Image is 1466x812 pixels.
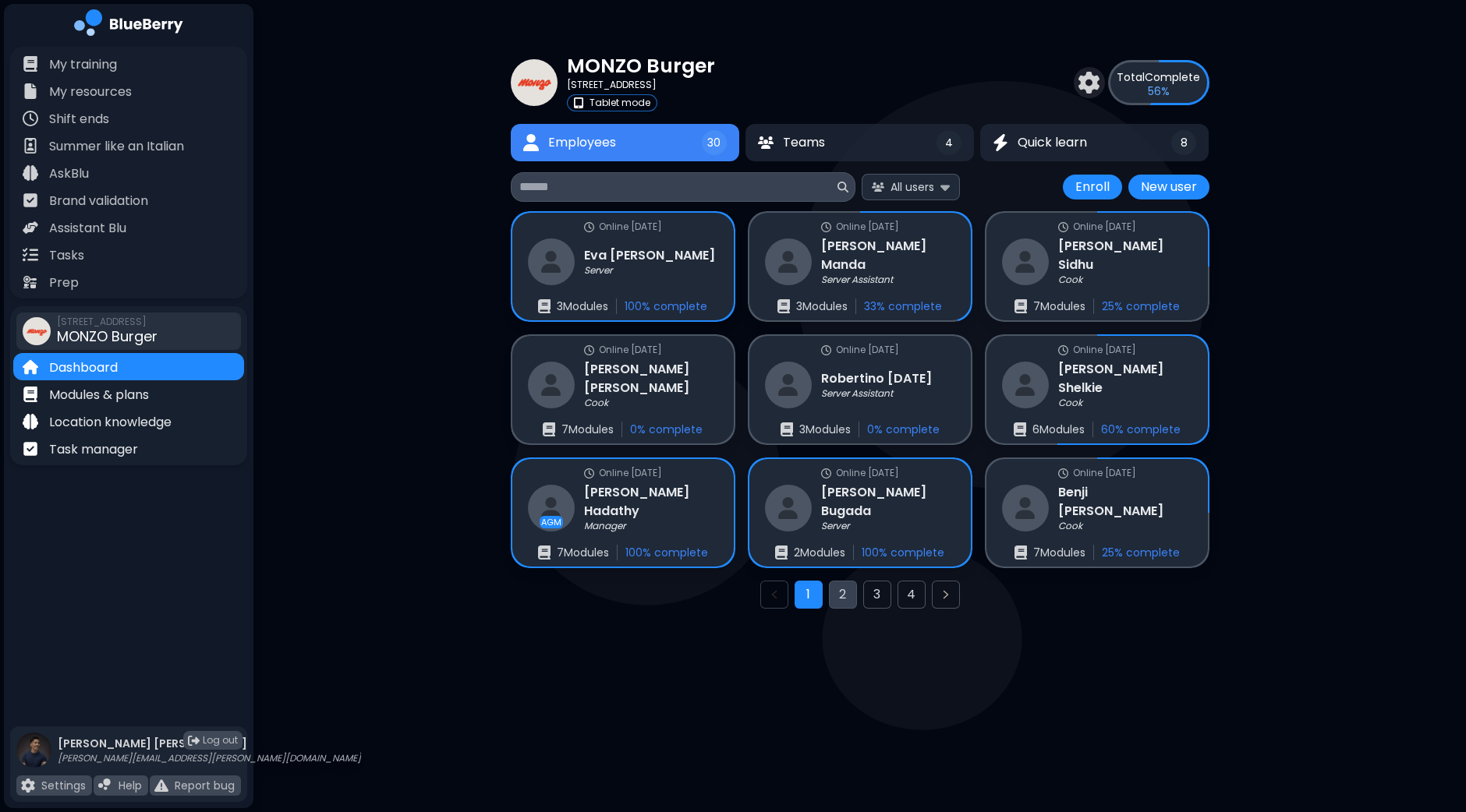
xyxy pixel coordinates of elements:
[1117,70,1200,84] p: Complete
[541,517,561,527] p: AGM
[584,468,594,478] img: online status
[1063,175,1122,199] button: Enroll
[528,362,575,408] img: restaurant
[584,397,608,409] p: Cook
[23,359,38,375] img: file icon
[1033,545,1085,560] p: 7 Module s
[1058,274,1082,286] p: Cook
[528,485,575,531] img: restaurant
[821,222,831,232] img: online status
[49,386,149,404] p: Modules & plans
[49,137,184,156] p: Summer like an Italian
[1073,467,1136,479] p: Online [DATE]
[985,211,1209,322] a: online statusOnline [DATE]restaurant[PERSON_NAME] SidhuCookenrollments7Modules25% complete
[1058,468,1068,478] img: online status
[821,520,849,532] p: Server
[1058,237,1192,274] h3: [PERSON_NAME] Sidhu
[1032,422,1085,436] p: 6 Module s
[862,545,944,560] p: 100 % complete
[836,344,899,356] p: Online [DATE]
[1181,136,1188,150] span: 8
[590,97,650,109] p: Tablet mode
[16,733,51,783] img: profile photo
[23,83,38,99] img: file icon
[796,299,848,313] p: 3 Module s
[567,94,715,111] a: tabletTablet mode
[23,247,38,263] img: file icon
[538,299,551,313] img: enrollments
[49,219,126,238] p: Assistant Blu
[748,457,972,568] a: online statusOnline [DATE]restaurant[PERSON_NAME] BugadaServerenrollments2Modules100% complete
[1033,299,1085,313] p: 7 Module s
[584,222,594,232] img: online status
[748,211,972,322] a: online statusOnline [DATE]restaurant[PERSON_NAME] MandaServer Assistantenrollments3Modules33% com...
[584,345,594,355] img: online status
[821,369,932,388] h3: Robertino [DATE]
[49,358,118,377] p: Dashboard
[584,520,625,532] p: Manager
[23,387,38,402] img: file icon
[765,362,812,408] img: restaurant
[599,344,662,356] p: Online [DATE]
[511,457,735,568] a: online statusOnline [DATE]restaurantAGM[PERSON_NAME] HadathyManagerenrollments7Modules100% complete
[57,327,158,346] span: MONZO Burger
[821,237,955,274] h3: [PERSON_NAME] Manda
[630,422,703,436] p: 0 % complete
[584,360,718,397] h3: [PERSON_NAME] [PERSON_NAME]
[1102,299,1180,313] p: 25 % complete
[891,180,934,194] span: All users
[41,778,86,793] p: Settings
[188,735,200,747] img: logout
[1078,72,1100,94] img: settings
[21,778,35,793] img: file icon
[707,136,721,150] span: 30
[23,317,51,345] img: company thumbnail
[1058,360,1192,397] h3: [PERSON_NAME] Shelkie
[557,299,608,313] p: 3 Module s
[543,422,555,436] img: enrollments
[58,736,361,750] p: [PERSON_NAME] [PERSON_NAME]
[821,387,893,400] p: Server Assistant
[1002,362,1049,408] img: restaurant
[511,334,735,445] a: online statusOnline [DATE]restaurant[PERSON_NAME] [PERSON_NAME]Cookenrollments7Modules0% complete
[1058,483,1192,521] h3: Benji [PERSON_NAME]
[867,422,940,436] p: 0 % complete
[985,457,1209,568] a: online statusOnline [DATE]restaurantBenji [PERSON_NAME]Cookenrollments7Modules25% complete
[1058,520,1082,532] p: Cook
[794,545,845,560] p: 2 Module s
[980,124,1209,161] button: Quick learnQuick learn8
[511,124,739,161] button: EmployeesEmployees30
[1058,397,1082,409] p: Cook
[1102,545,1180,560] p: 25 % complete
[49,110,109,129] p: Shift ends
[528,238,575,285] img: restaurant
[49,83,132,101] p: My resources
[1101,422,1181,436] p: 60 % complete
[1073,344,1136,356] p: Online [DATE]
[745,124,974,161] button: TeamsTeams4
[864,299,942,313] p: 33 % complete
[993,134,1008,152] img: Quick learn
[23,111,38,126] img: file icon
[775,545,788,560] img: enrollments
[49,274,79,292] p: Prep
[58,752,361,764] p: [PERSON_NAME][EMAIL_ADDRESS][PERSON_NAME][DOMAIN_NAME]
[584,264,612,277] p: Server
[799,422,851,436] p: 3 Module s
[836,221,899,233] p: Online [DATE]
[783,133,825,152] span: Teams
[548,133,616,152] span: Employees
[758,136,774,149] img: Teams
[781,422,793,436] img: enrollments
[599,221,662,233] p: Online [DATE]
[574,97,583,108] img: tablet
[862,174,960,199] button: All users
[1148,84,1170,98] p: 56 %
[599,467,662,479] p: Online [DATE]
[1014,422,1026,436] img: enrollments
[23,441,38,457] img: file icon
[23,138,38,154] img: file icon
[23,56,38,72] img: file icon
[1073,221,1136,233] p: Online [DATE]
[1117,69,1145,85] span: Total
